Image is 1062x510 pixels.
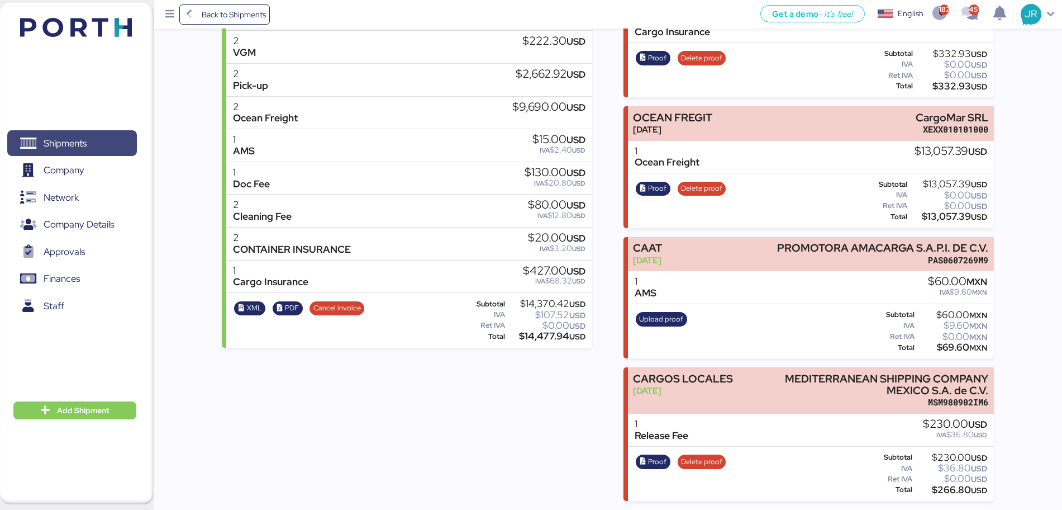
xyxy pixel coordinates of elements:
[969,343,987,353] span: MXN
[233,134,255,145] div: 1
[522,35,585,48] div: $222.30
[866,344,915,352] div: Total
[909,212,987,221] div: $13,057.39
[569,321,585,331] span: USD
[635,430,688,442] div: Release Fee
[507,311,585,319] div: $107.52
[233,80,268,92] div: Pick-up
[940,288,950,297] span: IVA
[971,60,987,70] span: USD
[775,396,989,408] div: MSM980902IM6
[566,35,585,48] span: USD
[633,254,662,266] div: [DATE]
[635,418,688,430] div: 1
[507,300,585,308] div: $14,370.42
[971,474,987,484] span: USD
[866,191,907,199] div: IVA
[465,333,505,341] div: Total
[936,431,946,440] span: IVA
[309,301,364,316] button: Cancel invoice
[898,8,923,20] div: English
[928,276,987,288] div: $60.00
[866,60,913,68] div: IVA
[525,179,585,187] div: $20.80
[866,181,907,188] div: Subtotal
[648,52,666,64] span: Proof
[233,178,270,190] div: Doc Fee
[866,213,907,221] div: Total
[233,244,351,256] div: CONTAINER INSURANCE
[247,302,262,314] span: XML
[233,35,256,47] div: 2
[635,287,656,299] div: AMS
[775,373,989,396] div: MEDITERRANEAN SHIPPING COMPANY MEXICO S.A. de C.V.
[971,485,987,495] span: USD
[523,265,585,277] div: $427.00
[7,239,137,265] a: Approvals
[516,68,585,81] div: $2,662.92
[540,244,550,253] span: IVA
[866,333,915,341] div: Ret IVA
[7,293,137,319] a: Staff
[971,201,987,211] span: USD
[915,71,988,79] div: $0.00
[681,456,722,468] span: Delete proof
[635,157,699,168] div: Ocean Freight
[678,51,726,65] button: Delete proof
[7,266,137,292] a: Finances
[512,101,585,114] div: $9,690.00
[569,299,585,309] span: USD
[233,47,256,59] div: VGM
[971,82,987,92] span: USD
[633,242,662,254] div: CAAT
[233,199,292,211] div: 2
[57,404,109,417] span: Add Shipment
[566,265,585,277] span: USD
[234,301,265,316] button: XML
[681,182,722,195] span: Delete proof
[233,68,268,80] div: 2
[915,50,988,58] div: $332.93
[971,70,987,81] span: USD
[528,211,585,220] div: $12.80
[917,322,987,330] div: $9.60
[44,271,80,287] span: Finances
[233,211,292,223] div: Cleaning Fee
[507,322,585,330] div: $0.00
[179,4,270,25] a: Back to Shipments
[648,456,666,468] span: Proof
[777,254,988,266] div: PAS0607269M9
[648,182,666,195] span: Proof
[915,464,987,473] div: $36.80
[572,179,585,188] span: USD
[866,322,915,330] div: IVA
[636,51,670,65] button: Proof
[202,8,266,21] span: Back to Shipments
[635,276,656,287] div: 1
[866,465,912,473] div: IVA
[915,60,988,69] div: $0.00
[866,82,913,90] div: Total
[44,216,114,233] span: Company Details
[523,277,585,285] div: $68.32
[917,343,987,352] div: $69.60
[233,232,351,244] div: 2
[233,112,298,124] div: Ocean Freight
[971,453,987,463] span: USD
[923,431,987,439] div: $36.80
[916,112,988,124] div: CargoMar SRL
[636,182,670,196] button: Proof
[633,112,712,124] div: OCEAN FREGIT
[633,373,733,385] div: CARGOS LOCALES
[233,101,298,113] div: 2
[633,385,733,396] div: [DATE]
[777,242,988,254] div: PROMOTORA AMACARGA S.A.P.I. DE C.V.
[971,191,987,201] span: USD
[569,310,585,320] span: USD
[678,455,726,469] button: Delete proof
[465,322,505,329] div: Ret IVA
[537,211,547,220] span: IVA
[7,212,137,238] a: Company Details
[974,431,987,440] span: USD
[866,475,912,483] div: Ret IVA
